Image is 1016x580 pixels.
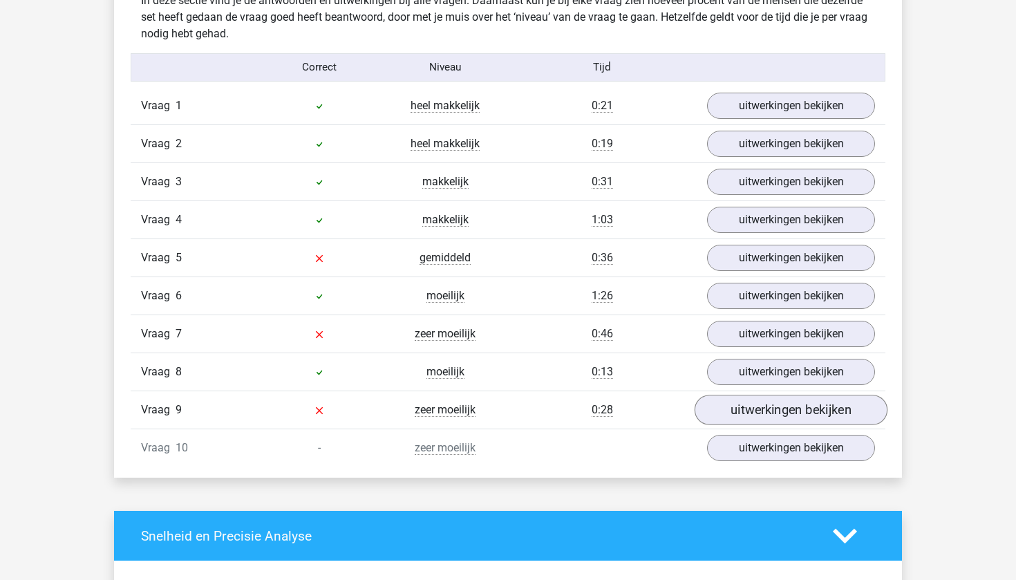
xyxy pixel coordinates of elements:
a: uitwerkingen bekijken [707,131,875,157]
span: Vraag [141,250,176,266]
span: 1 [176,99,182,112]
span: 0:36 [592,251,613,265]
h4: Snelheid en Precisie Analyse [141,528,812,544]
span: 1:03 [592,213,613,227]
span: 4 [176,213,182,226]
div: - [256,440,382,456]
span: Vraag [141,97,176,114]
span: Vraag [141,402,176,418]
a: uitwerkingen bekijken [707,169,875,195]
span: 8 [176,365,182,378]
span: 10 [176,441,188,454]
div: Niveau [382,59,508,75]
a: uitwerkingen bekijken [707,207,875,233]
span: 0:46 [592,327,613,341]
span: makkelijk [422,175,469,189]
span: gemiddeld [420,251,471,265]
span: 2 [176,137,182,150]
a: uitwerkingen bekijken [707,93,875,119]
span: makkelijk [422,213,469,227]
span: Vraag [141,440,176,456]
span: 5 [176,251,182,264]
a: uitwerkingen bekijken [707,321,875,347]
a: uitwerkingen bekijken [707,435,875,461]
span: Vraag [141,212,176,228]
span: 0:13 [592,365,613,379]
div: Correct [257,59,383,75]
span: zeer moeilijk [415,403,476,417]
span: Vraag [141,326,176,342]
span: moeilijk [426,289,464,303]
div: Tijd [508,59,697,75]
span: heel makkelijk [411,137,480,151]
span: 0:28 [592,403,613,417]
a: uitwerkingen bekijken [707,283,875,309]
span: 3 [176,175,182,188]
span: 0:31 [592,175,613,189]
span: Vraag [141,288,176,304]
a: uitwerkingen bekijken [695,395,887,425]
span: 0:21 [592,99,613,113]
span: Vraag [141,135,176,152]
a: uitwerkingen bekijken [707,245,875,271]
span: heel makkelijk [411,99,480,113]
span: Vraag [141,174,176,190]
span: zeer moeilijk [415,327,476,341]
span: 7 [176,327,182,340]
span: Vraag [141,364,176,380]
a: uitwerkingen bekijken [707,359,875,385]
span: 0:19 [592,137,613,151]
span: 1:26 [592,289,613,303]
span: zeer moeilijk [415,441,476,455]
span: 9 [176,403,182,416]
span: moeilijk [426,365,464,379]
span: 6 [176,289,182,302]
